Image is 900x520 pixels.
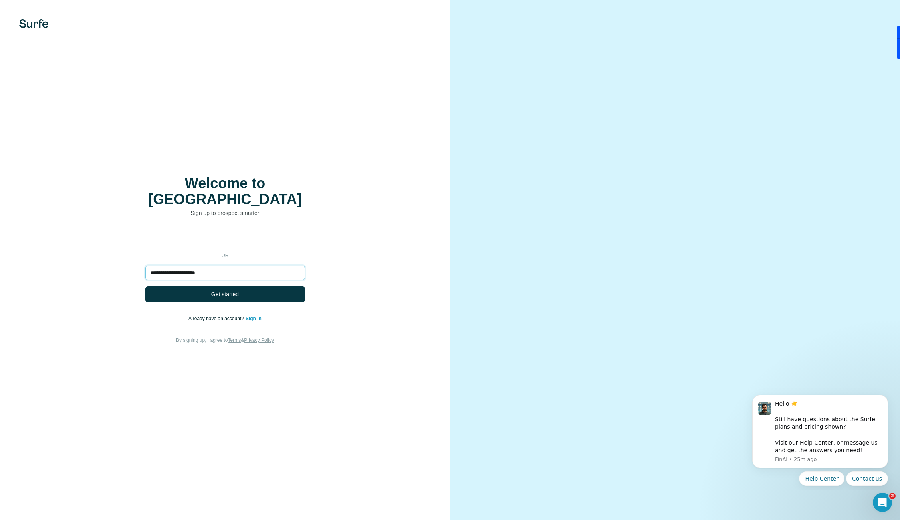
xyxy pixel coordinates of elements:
iframe: Intercom live chat [873,493,892,512]
a: Terms [228,337,241,343]
p: or [212,252,238,259]
iframe: Sign in with Google Button [141,229,309,246]
span: Get started [211,290,239,298]
button: Get started [145,286,305,302]
span: Already have an account? [188,316,246,321]
span: 2 [889,493,896,499]
a: Privacy Policy [244,337,274,343]
p: Sign up to prospect smarter [145,209,305,217]
img: Surfe's logo [19,19,48,28]
h1: Welcome to [GEOGRAPHIC_DATA] [145,175,305,207]
span: By signing up, I agree to & [176,337,274,343]
a: Sign in [246,316,262,321]
iframe: Intercom notifications message [740,388,900,490]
